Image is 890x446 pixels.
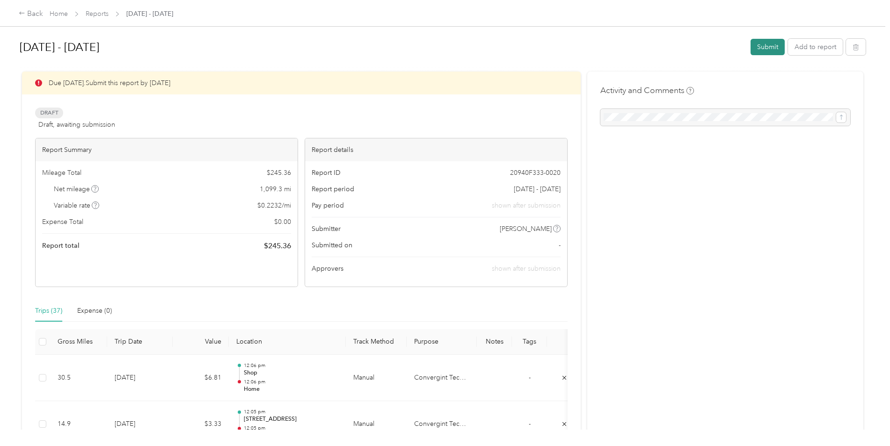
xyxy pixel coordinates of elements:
[244,425,338,432] p: 12:05 pm
[244,415,338,424] p: [STREET_ADDRESS]
[244,379,338,385] p: 12:06 pm
[173,329,229,355] th: Value
[77,306,112,316] div: Expense (0)
[477,329,512,355] th: Notes
[86,10,109,18] a: Reports
[244,385,338,394] p: Home
[512,329,547,355] th: Tags
[42,217,83,227] span: Expense Total
[20,36,744,58] h1: Aug 1 - 31, 2025
[229,329,346,355] th: Location
[35,108,63,118] span: Draft
[600,85,694,96] h4: Activity and Comments
[312,264,343,273] span: Approvers
[312,224,341,234] span: Submitter
[54,201,100,210] span: Variable rate
[529,420,531,428] span: -
[492,201,561,210] span: shown after submission
[257,201,291,210] span: $ 0.2232 / mi
[407,355,477,402] td: Convergint Technologies
[788,39,843,55] button: Add to report
[173,355,229,402] td: $6.81
[529,374,531,381] span: -
[264,240,291,252] span: $ 245.36
[559,240,561,250] span: -
[38,120,115,129] span: Draft, awaiting submission
[244,362,338,369] p: 12:06 pm
[274,217,291,227] span: $ 0.00
[42,168,81,178] span: Mileage Total
[312,168,341,178] span: Report ID
[50,329,107,355] th: Gross Miles
[267,168,291,178] span: $ 245.36
[126,9,173,19] span: [DATE] - [DATE]
[260,184,291,194] span: 1,099.3 mi
[492,265,561,273] span: shown after submission
[514,184,561,194] span: [DATE] - [DATE]
[838,394,890,446] iframe: Everlance-gr Chat Button Frame
[346,329,407,355] th: Track Method
[510,168,561,178] span: 20940F333-0020
[312,184,354,194] span: Report period
[36,138,298,161] div: Report Summary
[107,329,173,355] th: Trip Date
[312,240,352,250] span: Submitted on
[42,241,80,251] span: Report total
[407,329,477,355] th: Purpose
[346,355,407,402] td: Manual
[50,10,68,18] a: Home
[244,409,338,415] p: 12:05 pm
[107,355,173,402] td: [DATE]
[22,72,581,94] div: Due [DATE]. Submit this report by [DATE]
[54,184,99,194] span: Net mileage
[751,39,785,55] button: Submit
[305,138,567,161] div: Report details
[500,224,552,234] span: [PERSON_NAME]
[35,306,62,316] div: Trips (37)
[50,355,107,402] td: 30.5
[244,369,338,377] p: Shop
[19,8,43,20] div: Back
[312,201,344,210] span: Pay period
